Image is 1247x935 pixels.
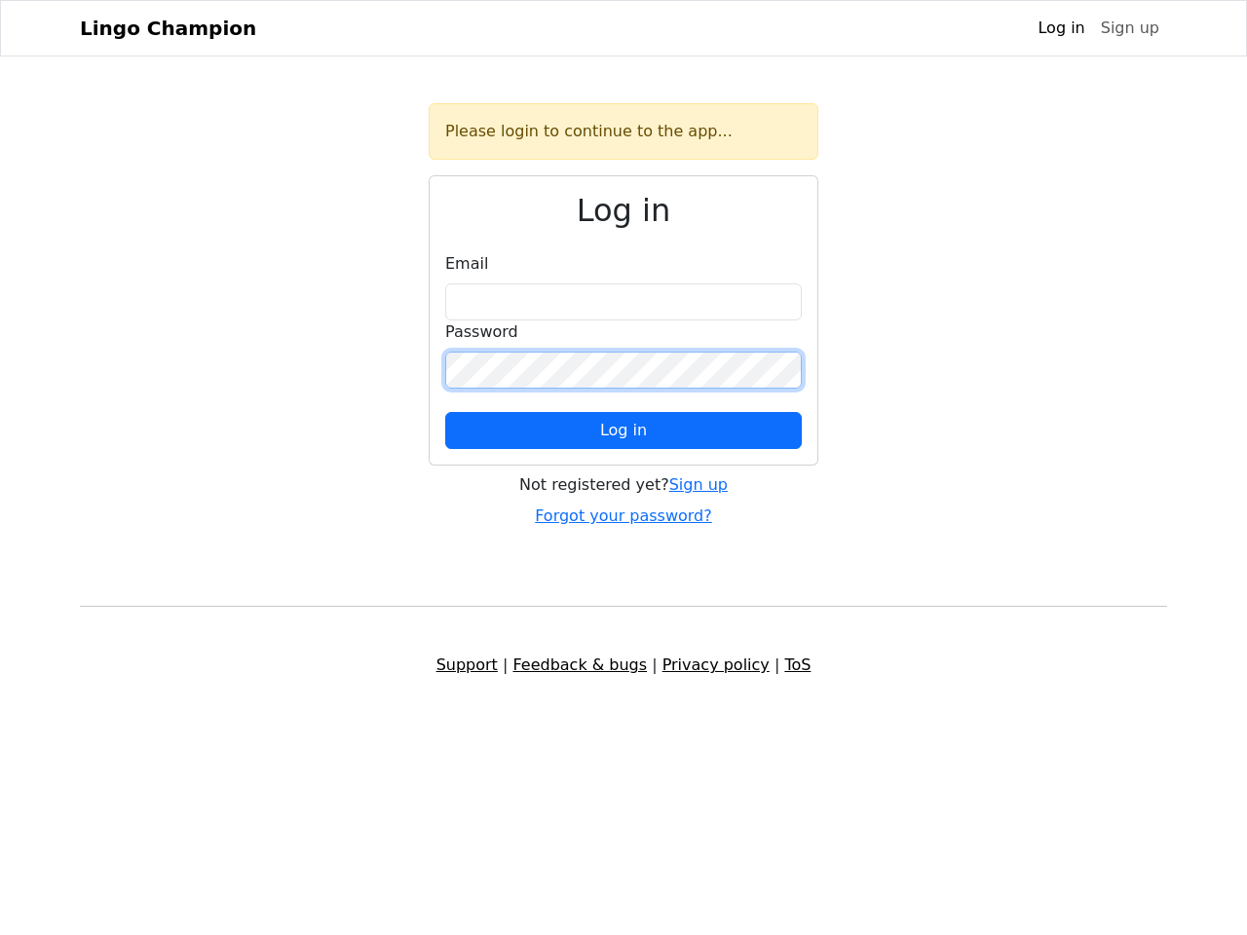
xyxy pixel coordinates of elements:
span: Log in [600,421,647,439]
a: Privacy policy [662,655,770,674]
h2: Log in [445,192,802,229]
a: Support [436,655,498,674]
a: ToS [784,655,811,674]
a: Feedback & bugs [512,655,647,674]
div: Not registered yet? [429,473,818,497]
a: Forgot your password? [535,506,712,525]
label: Password [445,320,518,344]
div: Please login to continue to the app... [429,103,818,160]
button: Log in [445,412,802,449]
a: Sign up [669,475,728,494]
a: Lingo Champion [80,9,256,48]
a: Log in [1030,9,1092,48]
div: | | | [68,654,1179,677]
a: Sign up [1093,9,1167,48]
label: Email [445,252,488,276]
